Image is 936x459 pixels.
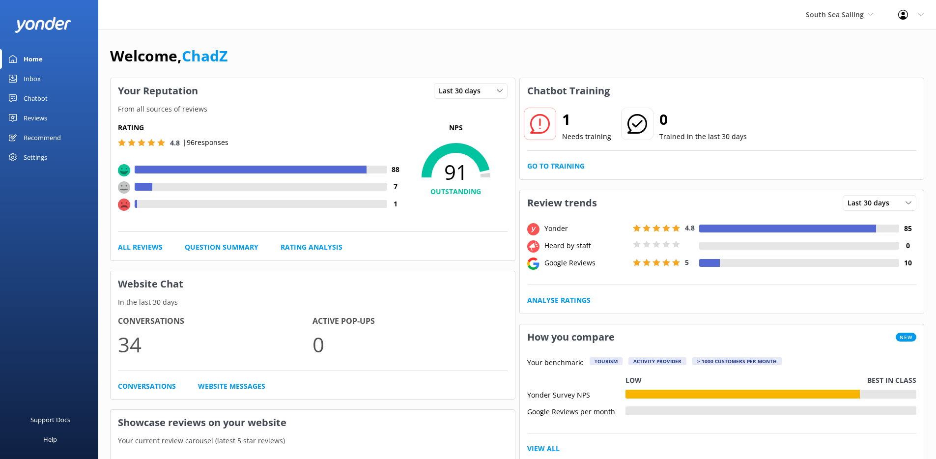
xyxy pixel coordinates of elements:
[118,381,176,392] a: Conversations
[628,357,686,365] div: Activity Provider
[685,223,695,232] span: 4.8
[110,44,227,68] h1: Welcome,
[659,131,747,142] p: Trained in the last 30 days
[111,410,515,435] h3: Showcase reviews on your website
[542,223,630,234] div: Yonder
[111,78,205,104] h3: Your Reputation
[30,410,70,430] div: Support Docs
[527,357,584,369] p: Your benchmark:
[899,223,916,234] h4: 85
[867,375,916,386] p: Best in class
[24,128,61,147] div: Recommend
[527,295,591,306] a: Analyse Ratings
[520,190,604,216] h3: Review trends
[439,86,486,96] span: Last 30 days
[542,258,630,268] div: Google Reviews
[896,333,916,342] span: New
[281,242,342,253] a: Rating Analysis
[24,147,47,167] div: Settings
[562,131,611,142] p: Needs training
[43,430,57,449] div: Help
[118,122,404,133] h5: Rating
[659,108,747,131] h2: 0
[520,324,622,350] h3: How you compare
[899,258,916,268] h4: 10
[111,297,515,308] p: In the last 30 days
[183,137,228,148] p: | 96 responses
[15,17,71,33] img: yonder-white-logo.png
[198,381,265,392] a: Website Messages
[527,406,625,415] div: Google Reviews per month
[170,138,180,147] span: 4.8
[899,240,916,251] h4: 0
[24,49,43,69] div: Home
[527,161,585,172] a: Go to Training
[387,199,404,209] h4: 1
[387,164,404,175] h4: 88
[182,46,227,66] a: ChadZ
[806,10,864,19] span: South Sea Sailing
[542,240,630,251] div: Heard by staff
[118,242,163,253] a: All Reviews
[24,108,47,128] div: Reviews
[685,258,689,267] span: 5
[527,390,625,399] div: Yonder Survey NPS
[527,443,560,454] a: View All
[520,78,617,104] h3: Chatbot Training
[24,69,41,88] div: Inbox
[118,315,312,328] h4: Conversations
[111,435,515,446] p: Your current review carousel (latest 5 star reviews)
[692,357,782,365] div: > 1000 customers per month
[387,181,404,192] h4: 7
[111,104,515,115] p: From all sources of reviews
[590,357,623,365] div: Tourism
[404,160,508,184] span: 91
[24,88,48,108] div: Chatbot
[562,108,611,131] h2: 1
[185,242,258,253] a: Question Summary
[625,375,642,386] p: Low
[312,328,507,361] p: 0
[404,122,508,133] p: NPS
[312,315,507,328] h4: Active Pop-ups
[118,328,312,361] p: 34
[404,186,508,197] h4: OUTSTANDING
[848,198,895,208] span: Last 30 days
[111,271,515,297] h3: Website Chat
